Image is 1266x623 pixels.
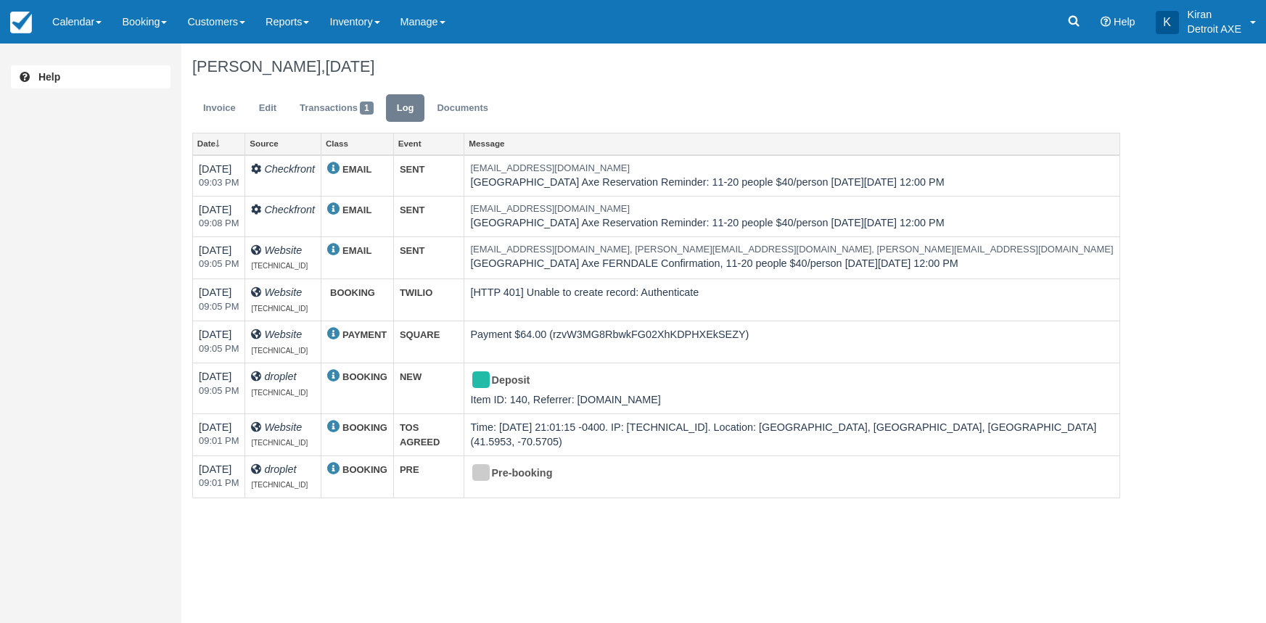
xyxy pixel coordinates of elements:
td: Payment $64.00 (rzvW3MG8RbwkFG02XhKDPHXEkSEZY) [464,321,1119,363]
td: Time: [DATE] 21:01:15 -0400. IP: [TECHNICAL_ID]. Location: [GEOGRAPHIC_DATA], [GEOGRAPHIC_DATA], ... [464,413,1119,455]
td: [DATE] [193,279,245,321]
strong: EMAIL [342,164,371,175]
i: Website [264,421,302,433]
span: [TECHNICAL_ID] [251,481,308,489]
span: [TECHNICAL_ID] [251,262,308,270]
td: [GEOGRAPHIC_DATA] Axe Reservation Reminder: 11-20 people $40/person [DATE][DATE] 12:00 PM [464,155,1119,197]
td: [DATE] [193,196,245,236]
strong: BOOKING [342,371,387,382]
em: 2025-08-15 21:03:27-0400 [199,176,239,190]
em: [EMAIL_ADDRESS][DOMAIN_NAME] [470,202,1113,216]
em: 2025-08-13 21:05:19-0400 [199,257,239,271]
a: Class [321,133,393,154]
span: [DATE] [325,57,374,75]
div: Deposit [470,369,1101,392]
strong: NEW [400,371,422,382]
strong: SQUARE [400,329,440,340]
i: Help [1101,17,1111,27]
a: Event [394,133,464,154]
a: Log [386,94,425,123]
strong: SENT [400,164,425,175]
td: [DATE] [193,236,245,279]
strong: BOOKING [342,422,387,433]
h1: [PERSON_NAME], [192,58,1120,75]
em: 2025-08-13 21:05:19-0400 [199,300,239,314]
strong: TOS AGREED [400,422,440,448]
em: [EMAIL_ADDRESS][DOMAIN_NAME] [470,162,1113,176]
i: droplet [264,463,296,475]
b: Help [38,71,60,83]
a: Date [193,133,244,154]
a: Documents [426,94,499,123]
img: checkfront-main-nav-mini-logo.png [10,12,32,33]
a: Transactions1 [289,94,385,123]
strong: BOOKING [342,464,387,475]
strong: BOOKING [330,287,375,298]
td: [HTTP 401] Unable to create record: Authenticate [464,279,1119,321]
span: Help [1114,16,1135,28]
em: 2025-08-13 21:01:15-0400 [199,434,239,448]
p: Detroit AXE [1188,22,1241,36]
p: Kiran [1188,7,1241,22]
td: [DATE] [193,413,245,455]
em: [EMAIL_ADDRESS][DOMAIN_NAME], [PERSON_NAME][EMAIL_ADDRESS][DOMAIN_NAME], [PERSON_NAME][EMAIL_ADDR... [470,243,1113,257]
td: Item ID: 140, Referrer: [DOMAIN_NAME] [464,363,1119,413]
em: 2025-08-13 21:08:08-0400 [199,217,239,231]
i: Website [264,329,302,340]
em: 2025-08-13 21:01:15-0400 [199,476,239,490]
td: [GEOGRAPHIC_DATA] Axe FERNDALE Confirmation, 11-20 people $40/person [DATE][DATE] 12:00 PM [464,236,1119,279]
strong: SENT [400,205,425,215]
i: Website [264,286,302,298]
a: Edit [248,94,287,123]
strong: SENT [400,245,425,256]
div: K [1156,11,1179,34]
td: [DATE] [193,455,245,498]
strong: EMAIL [342,205,371,215]
em: 2025-08-13 21:05:19-0400 [199,342,239,356]
a: Message [464,133,1119,154]
em: 2025-08-13 21:05:18-0400 [199,384,239,398]
i: droplet [264,371,296,382]
strong: PAYMENT [342,329,387,340]
td: [DATE] [193,321,245,363]
span: [TECHNICAL_ID] [251,347,308,355]
td: [DATE] [193,155,245,197]
strong: PRE [400,464,419,475]
strong: EMAIL [342,245,371,256]
a: Help [11,65,170,88]
i: Website [264,244,302,256]
i: Checkfront [264,163,315,175]
span: 1 [360,102,374,115]
span: [TECHNICAL_ID] [251,389,308,397]
td: [DATE] [193,363,245,413]
span: [TECHNICAL_ID] [251,305,308,313]
strong: TWILIO [400,287,432,298]
td: [GEOGRAPHIC_DATA] Axe Reservation Reminder: 11-20 people $40/person [DATE][DATE] 12:00 PM [464,196,1119,236]
span: [TECHNICAL_ID] [251,439,308,447]
a: Invoice [192,94,247,123]
div: Pre-booking [470,462,1101,485]
i: Checkfront [264,204,315,215]
a: Source [245,133,321,154]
